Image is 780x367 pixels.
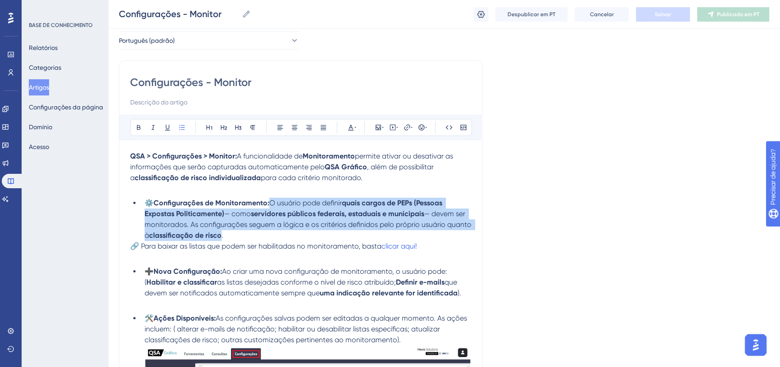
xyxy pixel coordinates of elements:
[119,32,299,50] button: Português (padrão)
[154,199,269,207] strong: Configurações de Monitoramento:
[154,267,222,276] strong: Nova Configuração:
[29,22,93,28] font: BASE DE CONHECIMENTO
[21,4,77,11] font: Precisar de ajuda?
[381,242,417,250] a: clicar aqui!
[303,152,355,160] strong: Monitoramento
[145,267,154,276] span: ➕
[590,11,614,18] font: Cancelar
[237,152,303,160] span: A funcionalidade de
[29,139,49,155] button: Acesso
[145,314,469,344] span: As configurações salvas podem ser editadas a qualquer momento. As ações incluem: ( alterar e-mail...
[29,123,52,131] font: Domínio
[29,44,58,51] font: Relatórios
[325,163,367,171] strong: QSA Gráfico
[508,11,555,18] font: Despublicar em PT
[29,104,103,111] font: Configurações da página
[320,289,458,297] strong: uma indicação relevante for identificada
[224,209,251,218] span: — como
[217,278,396,286] span: as listas desejadas conforme o nível de risco atribuído;
[717,11,759,18] font: Publicado em PT
[130,242,381,250] span: 🔗 Para baixar as listas que podem ser habilitadas no monitoramento, basta
[655,11,671,18] font: Salvar
[145,209,473,240] span: — devem ser monitorados. As configurações seguem a lógica e os critérios definidos pelo próprio u...
[29,84,49,91] font: Artigos
[261,173,363,182] span: para cada critério monitorado.
[145,314,154,322] span: 🛠️
[697,7,769,22] button: Publicado em PT
[145,267,449,286] span: Ao criar uma nova configuração de monitoramento, o usuário pode: (
[396,278,444,286] strong: Definir e-mails
[742,331,769,358] iframe: Iniciador do Assistente de IA do UserGuiding
[29,79,49,95] button: Artigos
[146,278,217,286] strong: Habilitar e classificar
[29,99,103,115] button: Configurações da página
[636,7,690,22] button: Salvar
[29,64,61,71] font: Categorias
[130,75,472,90] input: Título do artigo
[575,7,629,22] button: Cancelar
[135,173,261,182] strong: classificação de risco individualizada
[29,143,49,150] font: Acesso
[29,119,52,135] button: Domínio
[119,37,175,44] font: Português (padrão)
[251,209,424,218] strong: servidores públicos federais, estaduais e municipais
[222,231,223,240] span: .
[130,97,472,108] input: Descrição do artigo
[29,40,58,56] button: Relatórios
[119,8,238,20] input: Nome do artigo
[130,152,237,160] strong: QSA > Configurações > Monitor:
[458,289,461,297] span: ).
[154,314,216,322] strong: Ações Disponíveis:
[149,231,222,240] strong: classificação de risco
[145,199,154,207] span: ⚙️
[29,59,61,76] button: Categorias
[495,7,567,22] button: Despublicar em PT
[269,199,342,207] span: O usuário pode definir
